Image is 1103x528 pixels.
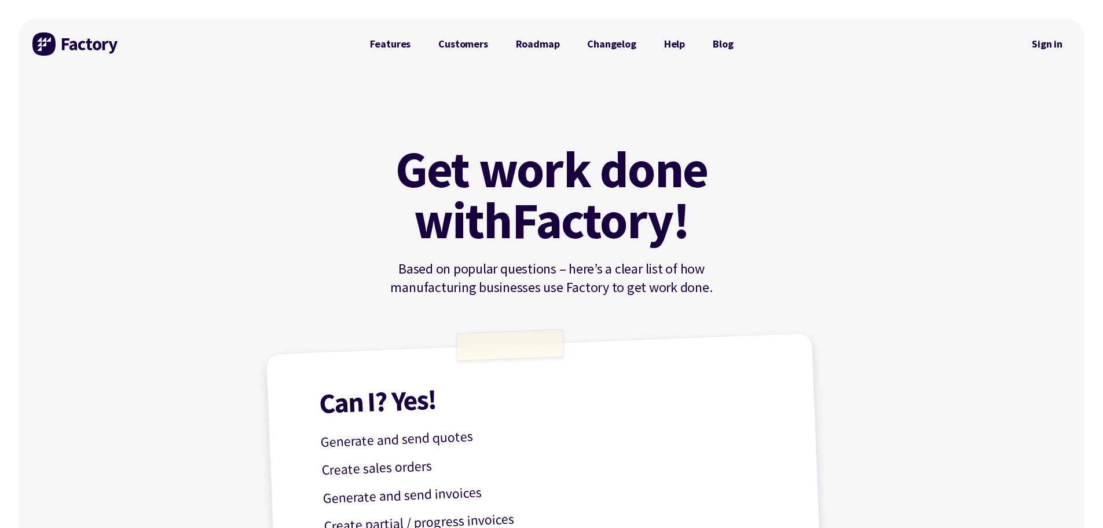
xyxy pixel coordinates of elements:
[356,32,747,56] nav: Primary Navigation
[318,372,781,417] h1: Can I? Yes!
[378,144,725,246] h1: Get work done with
[424,32,501,56] a: Customers
[321,441,784,482] p: Create sales orders
[32,32,119,56] img: Factory
[320,413,783,454] p: Generate and send quotes
[1024,31,1071,57] nav: Secondary Navigation
[502,32,574,56] a: Roadmap
[323,469,785,510] p: Generate and send invoices
[512,195,690,246] mark: Factory!
[573,32,650,56] a: Changelog
[699,32,747,56] a: Blog
[650,32,699,56] a: Help
[356,260,747,297] p: Based on popular questions – here’s a clear list of how manufacturing businesses use Factory to g...
[1024,31,1071,57] a: Sign in
[356,32,425,56] a: Features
